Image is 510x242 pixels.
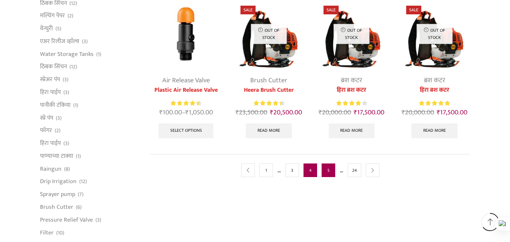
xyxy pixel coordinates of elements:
a: Read more about “हिरा ब्रश कटर” [329,123,375,139]
p: Out of stock [251,24,287,44]
span: (12) [69,63,77,71]
bdi: 100.00 [159,107,182,118]
span: ₹ [354,107,357,118]
a: Page 24 [348,163,361,177]
a: हिरा ब्रश कटर [316,86,387,95]
span: (1) [73,102,78,109]
bdi: 23,500.00 [236,107,267,118]
a: फॉगर [40,124,52,137]
span: Sale [324,6,339,14]
a: हिरा पाईप [40,86,61,99]
a: Pressure Relief Valve [40,213,93,226]
span: (2) [68,12,73,20]
span: (3) [63,140,69,147]
p: Out of stock [334,24,370,44]
span: Rated out of 5 [254,99,282,107]
a: स्प्रे पंप [40,111,53,124]
a: एअर रिलीज व्हाॅल्व [40,35,79,48]
a: Page 1 [259,163,273,177]
a: हिरा पाईप [40,137,61,150]
div: Rated 4.00 out of 5 [336,99,367,107]
a: Page 5 [322,163,335,177]
span: (3) [63,76,68,83]
p: Out of stock [416,24,452,44]
span: Sale [406,6,421,14]
a: Heera Brush Cutter [233,86,304,95]
span: … [277,165,281,175]
div: Rated 5.00 out of 5 [419,99,450,107]
a: Plastic Air Release Valve [150,86,222,95]
a: Read more about “हिरा ब्रश कटर” [411,123,458,139]
a: Air Release Valve [162,75,210,86]
span: ₹ [185,107,189,118]
span: Rated out of 5 [336,99,361,107]
span: (1) [96,51,101,58]
span: ₹ [159,107,163,118]
span: (1) [76,153,81,160]
span: (3) [96,216,101,224]
a: पानीकी टंकिया [40,99,71,111]
a: ठिबक सिंचन [40,60,67,73]
bdi: 1,050.00 [185,107,213,118]
div: Rated 4.55 out of 5 [254,99,284,107]
div: Rated 4.57 out of 5 [171,99,201,107]
a: Filter [40,226,54,239]
a: Drip Irrigation [40,175,77,188]
span: (7) [78,191,83,198]
span: ₹ [402,107,405,118]
span: (8) [64,165,70,173]
span: ₹ [437,107,440,118]
a: Select options for “Plastic Air Release Valve” [159,123,214,139]
span: (3) [56,114,62,122]
span: ₹ [319,107,322,118]
span: (2) [55,127,60,134]
span: … [340,165,343,175]
a: स्प्रेअर पंप [40,73,60,86]
bdi: 17,500.00 [354,107,384,118]
span: (3) [63,89,69,96]
span: – [150,108,222,118]
bdi: 17,500.00 [437,107,467,118]
span: Page 4 [304,163,317,177]
span: ₹ [236,107,239,118]
a: Brush Cutter [40,201,73,214]
span: Rated out of 5 [171,99,199,107]
span: (12) [79,178,87,185]
span: (10) [56,229,64,237]
span: Rated out of 5 [419,99,450,107]
a: Sprayer pump [40,188,75,201]
a: Raingun [40,162,62,175]
span: (5) [55,25,61,32]
a: Page 3 [285,163,299,177]
span: ₹ [270,107,273,118]
a: Read more about “Heera Brush Cutter” [246,123,292,139]
bdi: 20,000.00 [402,107,434,118]
a: Brush Cutter [250,75,287,86]
a: ब्रश कटर [341,75,362,86]
span: Sale [240,6,256,14]
a: मल्चिंग पेपर [40,9,65,22]
a: Water Storage Tanks [40,48,94,60]
a: वेन्चुरी [40,22,53,35]
a: पाण्याच्या टाक्या [40,150,73,162]
span: (3) [82,38,88,45]
nav: Product Pagination [150,154,470,186]
a: ब्रश कटर [424,75,445,86]
span: (6) [76,203,82,211]
a: हिरा ब्रश कटर [399,86,470,95]
bdi: 20,500.00 [270,107,302,118]
bdi: 20,000.00 [319,107,351,118]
